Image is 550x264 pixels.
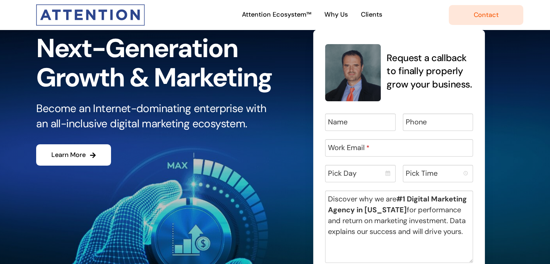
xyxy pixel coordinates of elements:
nav: Main Menu Desktop [176,2,449,28]
span: Learn More [51,151,85,159]
span: Clients [361,9,382,20]
h1: Next-Generation Growth & Marketing [36,34,275,92]
a: Attention-Only-Logo-300wide [36,3,145,13]
label: Pick Time [406,168,438,179]
a: Clients [359,7,384,23]
label: Discover why we are for performance and return on marketing investment. Data explains our success... [328,193,473,237]
a: Attention Ecosystem™ [240,7,314,23]
h4: Request a callback to finally properly grow your business. [387,51,473,91]
span: Attention Ecosystem™ [242,9,311,20]
label: Pick Day [328,168,357,179]
img: Attention Interactive Logo [36,4,145,26]
span: Contact [473,11,498,19]
label: Work Email [328,142,370,153]
span: Why Us [324,9,348,20]
img: cuk_154x158-C [325,44,381,101]
label: Phone [406,116,427,127]
b: #1 Digital Marketing Agency in [US_STATE] [328,194,467,214]
p: Become an Internet-dominating enterprise with an all-inclusive digital marketing ecosystem. [36,101,275,131]
a: Contact [449,5,523,25]
label: Name [328,116,348,127]
a: Why Us [322,7,350,23]
a: Learn More [36,144,111,166]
